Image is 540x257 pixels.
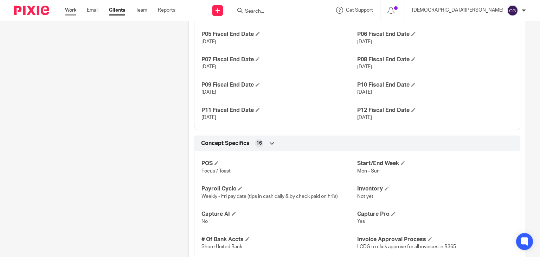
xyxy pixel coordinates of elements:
span: [DATE] [357,64,372,69]
img: svg%3E [507,5,518,16]
h4: P07 Fiscal End Date [201,56,357,63]
span: LCDG to click approve for all invoices in R365 [357,244,456,249]
a: Work [65,7,76,14]
span: Focus / Toast [201,169,231,174]
span: [DATE] [201,39,216,44]
span: [DATE] [201,64,216,69]
h4: P08 Fiscal End Date [357,56,513,63]
h4: Capture AI [201,211,357,218]
h4: # Of Bank Accts [201,236,357,243]
h4: Inventory [357,185,513,193]
h4: P06 Fiscal End Date [357,31,513,38]
span: Weekly - Fri pay date (tips in cash daily & by check paid on Fri's) [201,194,338,199]
span: Concept Specifics [201,140,250,147]
span: 16 [256,140,262,147]
span: No [201,219,208,224]
span: Mon - Sun [357,169,380,174]
span: Shore United Bank [201,244,242,249]
span: [DATE] [357,90,372,95]
h4: Payroll Cycle [201,185,357,193]
a: Team [136,7,147,14]
h4: P10 Fiscal End Date [357,81,513,89]
h4: Start/End Week [357,160,513,167]
p: [DEMOGRAPHIC_DATA][PERSON_NAME] [412,7,503,14]
input: Search [244,8,308,15]
h4: P11 Fiscal End Date [201,107,357,114]
h4: P09 Fiscal End Date [201,81,357,89]
img: Pixie [14,6,49,15]
h4: Invoice Approval Process [357,236,513,243]
span: Get Support [346,8,373,13]
span: Yes [357,219,365,224]
span: [DATE] [201,115,216,120]
a: Reports [158,7,175,14]
a: Clients [109,7,125,14]
span: Not yet [357,194,373,199]
span: [DATE] [357,39,372,44]
span: [DATE] [357,115,372,120]
a: Email [87,7,98,14]
span: [DATE] [201,90,216,95]
h4: P12 Fiscal End Date [357,107,513,114]
h4: P05 Fiscal End Date [201,31,357,38]
h4: Capture Pro [357,211,513,218]
h4: POS [201,160,357,167]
